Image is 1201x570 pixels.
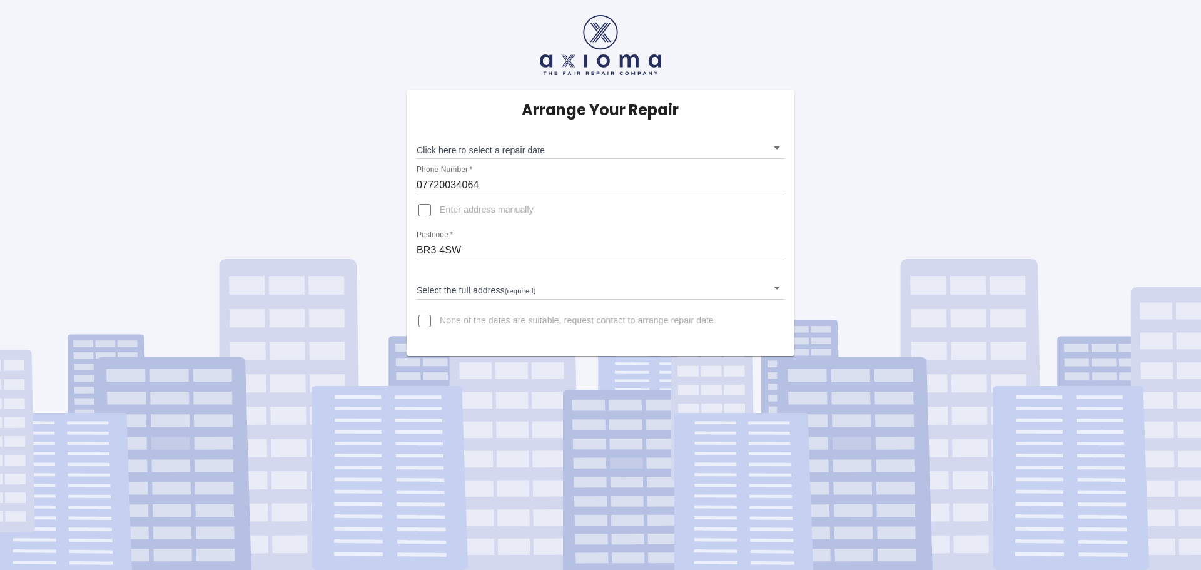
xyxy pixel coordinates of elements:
[540,15,661,75] img: axioma
[417,165,472,175] label: Phone Number
[440,204,534,216] span: Enter address manually
[522,100,679,120] h5: Arrange Your Repair
[440,315,716,327] span: None of the dates are suitable, request contact to arrange repair date.
[417,230,453,240] label: Postcode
